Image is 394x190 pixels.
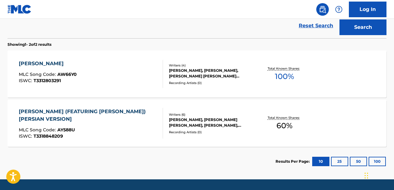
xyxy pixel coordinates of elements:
[268,66,301,71] p: Total Known Shares:
[319,6,326,13] img: search
[19,108,157,123] div: [PERSON_NAME] (FEATURING [PERSON_NAME]) [PERSIAN VERSION]
[369,157,386,166] button: 100
[34,78,61,83] span: T3312803291
[169,117,253,128] div: [PERSON_NAME], [PERSON_NAME] [PERSON_NAME], [PERSON_NAME], [PERSON_NAME], [PERSON_NAME] [PERSON_N...
[169,81,253,85] div: Recording Artists ( 0 )
[19,133,34,139] span: ISWC :
[19,78,34,83] span: ISWC :
[365,166,368,185] div: Drag
[276,120,292,131] span: 60 %
[8,42,51,47] p: Showing 1 - 2 of 2 results
[349,2,386,17] a: Log In
[296,19,336,33] a: Reset Search
[169,63,253,68] div: Writers ( 4 )
[19,71,57,77] span: MLC Song Code :
[169,130,253,135] div: Recording Artists ( 0 )
[19,127,57,133] span: MLC Song Code :
[363,160,394,190] iframe: Chat Widget
[350,157,367,166] button: 50
[312,157,329,166] button: 10
[276,159,311,164] p: Results Per Page:
[8,50,386,98] a: [PERSON_NAME]MLC Song Code:AW66Y0ISWC:T3312803291Writers (4)[PERSON_NAME], [PERSON_NAME], [PERSON...
[275,71,294,82] span: 100 %
[8,100,386,147] a: [PERSON_NAME] (FEATURING [PERSON_NAME]) [PERSIAN VERSION]MLC Song Code:AY588UISWC:T3318848209Writ...
[169,68,253,79] div: [PERSON_NAME], [PERSON_NAME], [PERSON_NAME] [PERSON_NAME] [PERSON_NAME]
[34,133,63,139] span: T3318848209
[339,19,386,35] button: Search
[331,157,348,166] button: 25
[8,5,32,14] img: MLC Logo
[169,112,253,117] div: Writers ( 6 )
[268,115,301,120] p: Total Known Shares:
[19,60,77,67] div: [PERSON_NAME]
[333,3,345,16] div: Help
[57,71,77,77] span: AW66Y0
[57,127,75,133] span: AY588U
[335,6,343,13] img: help
[316,3,329,16] a: Public Search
